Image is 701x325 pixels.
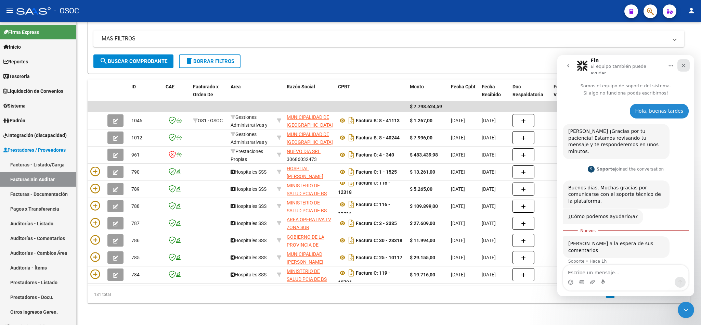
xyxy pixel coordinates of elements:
span: 787 [131,221,140,226]
strong: $ 13.261,00 [410,169,435,175]
i: Descargar documento [347,132,356,143]
span: MUNICIPALIDAD [PERSON_NAME] [287,251,323,265]
mat-icon: menu [5,7,14,15]
span: Hospitales SSS [231,238,267,243]
strong: $ 7.996,00 [410,135,432,140]
div: 30545681508 [287,113,333,128]
span: NUEVO DIA SRL [287,149,321,154]
i: Descargar documento [347,235,356,246]
span: Monto [410,84,424,89]
datatable-header-cell: Monto [407,79,448,110]
span: Fecha Cpbt [451,84,476,89]
span: Firma Express [3,28,39,36]
span: Reportes [3,58,28,65]
span: OS1 - OSOC [198,118,223,123]
datatable-header-cell: Fecha Cpbt [448,79,479,110]
span: Hospitales SSS [231,203,267,209]
span: Hospitales SSS [231,169,267,175]
div: 30626983398 [287,199,333,213]
span: 1012 [131,135,142,140]
span: Sistema [3,102,26,110]
strong: Factura C: 4 - 340 [356,152,394,158]
span: [DATE] [482,118,496,123]
i: Descargar documento [347,252,356,263]
i: Descargar documento [347,177,356,188]
div: 30999282128 [287,165,333,179]
span: Prestadores / Proveedores [3,146,66,154]
span: [DATE] [482,169,496,175]
datatable-header-cell: CAE [163,79,190,110]
mat-panel-title: MAS FILTROS [102,35,668,42]
strong: Factura C: 3 - 3335 [356,221,397,226]
span: MUNICIPALIDAD DE [GEOGRAPHIC_DATA][PERSON_NAME] [287,132,333,153]
strong: $ 109.899,00 [410,203,438,209]
button: Buscar Comprobante [93,54,173,68]
datatable-header-cell: Fecha Recibido [479,79,510,110]
i: Descargar documento [347,115,356,126]
span: Integración (discapacidad) [3,132,67,139]
div: 30714329258 [287,216,333,230]
span: ID [131,84,136,89]
span: Borrar Filtros [185,58,234,64]
span: Hospitales SSS [231,255,267,260]
span: HOSPITAL [PERSON_NAME] [287,166,323,179]
span: Hospitales SSS [231,221,267,226]
span: [DATE] [451,203,465,209]
span: 790 [131,169,140,175]
span: [DATE] [451,255,465,260]
span: MINISTERIO DE SALUD PCIA DE BS AS O. P. [287,200,327,221]
span: [DATE] [451,135,465,140]
span: [DATE] [451,152,465,158]
strong: Factura B: 8 - 41113 [356,118,400,123]
strong: Factura C: 119 - 10704 [338,270,390,285]
strong: $ 19.716,00 [410,272,435,277]
span: Gestiones Administrativas y Otros [231,114,268,136]
i: Descargar documento [347,218,356,229]
span: [DATE] [451,272,465,277]
strong: $ 27.609,00 [410,221,435,226]
span: [DATE] [482,255,496,260]
span: Padrón [3,117,25,124]
a: go to first page [576,291,589,298]
div: 30626983398 [287,182,333,196]
span: MUNICIPALIDAD DE [GEOGRAPHIC_DATA][PERSON_NAME] [287,114,333,136]
span: AREA OPERATIVA LV ZONA SUR [GEOGRAPHIC_DATA][PERSON_NAME] [287,217,333,246]
span: [DATE] [482,186,496,192]
mat-icon: delete [185,57,193,65]
span: [DATE] [482,272,496,277]
a: go to previous page [591,291,604,298]
span: - OSOC [54,3,79,18]
strong: Factura C: 1 - 1525 [356,169,397,175]
div: 30626983398 [287,267,333,282]
span: Prestaciones Propias [231,149,263,162]
strong: Factura B: 8 - 40244 [356,135,400,140]
span: 789 [131,186,140,192]
i: Descargar documento [347,267,356,278]
strong: Factura C: 30 - 23318 [356,238,402,243]
span: [DATE] [482,152,496,158]
span: CAE [166,84,174,89]
span: Hospitales SSS [231,272,267,277]
mat-expansion-panel-header: MAS FILTROS [93,30,684,47]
